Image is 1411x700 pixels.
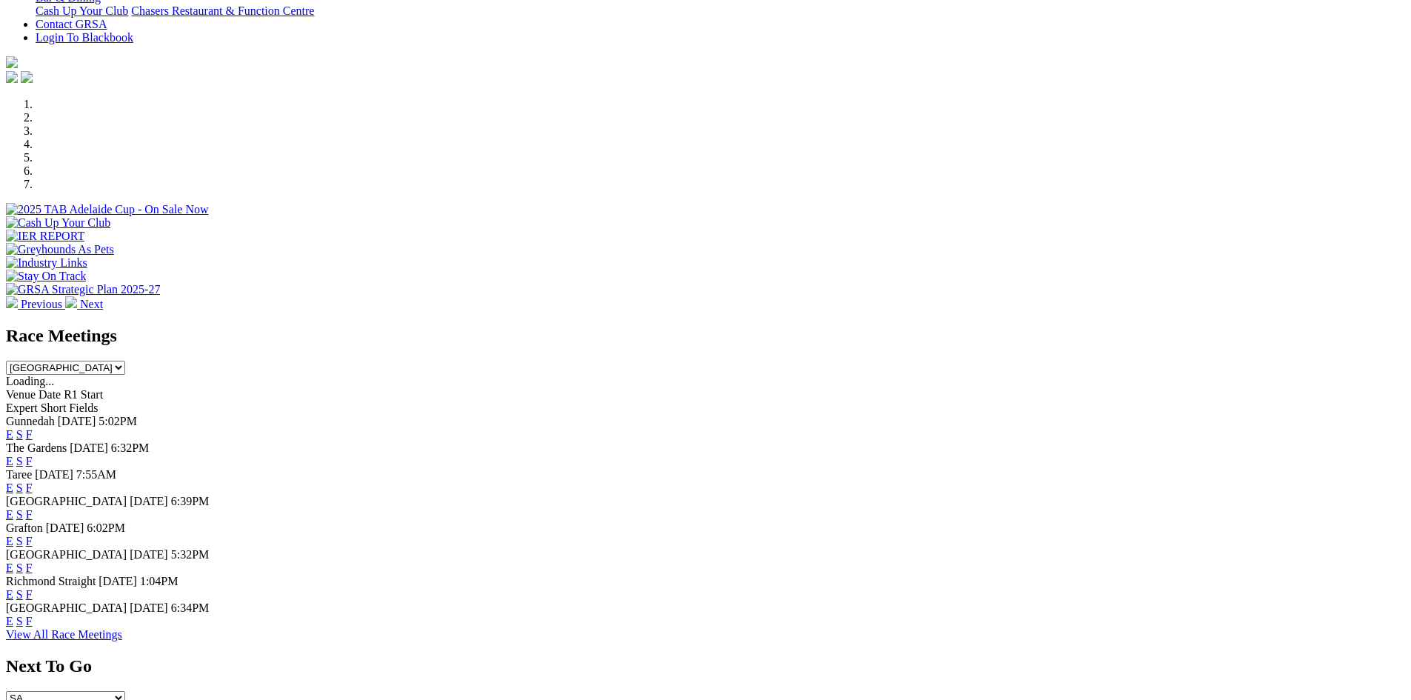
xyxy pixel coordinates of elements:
[36,31,133,44] a: Login To Blackbook
[65,298,103,310] a: Next
[70,441,108,454] span: [DATE]
[6,481,13,494] a: E
[6,535,13,547] a: E
[36,18,107,30] a: Contact GRSA
[6,628,122,641] a: View All Race Meetings
[26,481,33,494] a: F
[69,401,98,414] span: Fields
[6,296,18,308] img: chevron-left-pager-white.svg
[6,588,13,601] a: E
[16,535,23,547] a: S
[99,575,137,587] span: [DATE]
[6,326,1405,346] h2: Race Meetings
[6,548,127,561] span: [GEOGRAPHIC_DATA]
[64,388,103,401] span: R1 Start
[16,428,23,441] a: S
[6,203,209,216] img: 2025 TAB Adelaide Cup - On Sale Now
[36,4,128,17] a: Cash Up Your Club
[140,575,179,587] span: 1:04PM
[26,535,33,547] a: F
[21,71,33,83] img: twitter.svg
[26,455,33,467] a: F
[171,495,210,507] span: 6:39PM
[65,296,77,308] img: chevron-right-pager-white.svg
[16,455,23,467] a: S
[16,481,23,494] a: S
[6,401,38,414] span: Expert
[76,468,116,481] span: 7:55AM
[6,428,13,441] a: E
[26,615,33,627] a: F
[6,468,32,481] span: Taree
[16,615,23,627] a: S
[26,428,33,441] a: F
[6,230,84,243] img: IER REPORT
[171,601,210,614] span: 6:34PM
[35,468,73,481] span: [DATE]
[6,495,127,507] span: [GEOGRAPHIC_DATA]
[16,588,23,601] a: S
[6,521,43,534] span: Grafton
[6,216,110,230] img: Cash Up Your Club
[6,508,13,521] a: E
[6,415,55,427] span: Gunnedah
[16,508,23,521] a: S
[26,588,33,601] a: F
[6,298,65,310] a: Previous
[6,71,18,83] img: facebook.svg
[6,601,127,614] span: [GEOGRAPHIC_DATA]
[39,388,61,401] span: Date
[6,615,13,627] a: E
[58,415,96,427] span: [DATE]
[6,388,36,401] span: Venue
[99,415,137,427] span: 5:02PM
[21,298,62,310] span: Previous
[26,561,33,574] a: F
[6,283,160,296] img: GRSA Strategic Plan 2025-27
[26,508,33,521] a: F
[131,4,314,17] a: Chasers Restaurant & Function Centre
[6,575,96,587] span: Richmond Straight
[46,521,84,534] span: [DATE]
[111,441,150,454] span: 6:32PM
[6,656,1405,676] h2: Next To Go
[6,243,114,256] img: Greyhounds As Pets
[6,375,54,387] span: Loading...
[80,298,103,310] span: Next
[6,256,87,270] img: Industry Links
[41,401,67,414] span: Short
[36,4,1405,18] div: Bar & Dining
[6,270,86,283] img: Stay On Track
[6,56,18,68] img: logo-grsa-white.png
[130,548,168,561] span: [DATE]
[130,495,168,507] span: [DATE]
[87,521,125,534] span: 6:02PM
[16,561,23,574] a: S
[6,455,13,467] a: E
[130,601,168,614] span: [DATE]
[6,441,67,454] span: The Gardens
[171,548,210,561] span: 5:32PM
[6,561,13,574] a: E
